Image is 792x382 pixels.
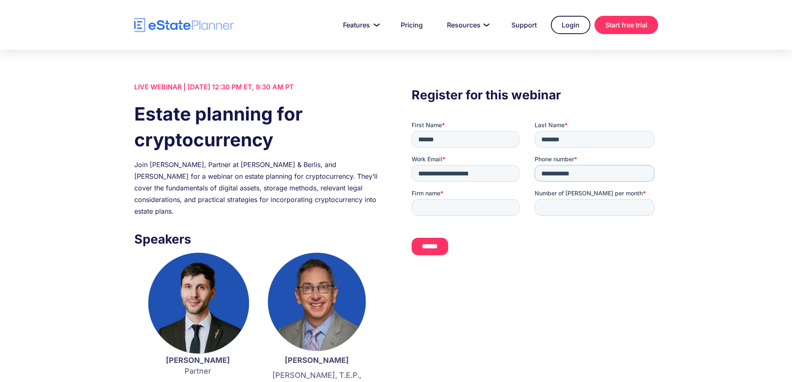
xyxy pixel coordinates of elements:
[595,16,658,34] a: Start free trial
[412,121,658,262] iframe: Form 0
[134,81,380,93] div: LIVE WEBINAR | [DATE] 12:30 PM ET, 9:30 AM PT
[134,159,380,217] div: Join [PERSON_NAME], Partner at [PERSON_NAME] & Berlis, and [PERSON_NAME] for a webinar on estate ...
[134,18,234,32] a: home
[412,85,658,104] h3: Register for this webinar
[437,17,497,33] a: Resources
[166,356,230,365] strong: [PERSON_NAME]
[333,17,387,33] a: Features
[391,17,433,33] a: Pricing
[551,16,590,34] a: Login
[134,229,380,249] h3: Speakers
[147,355,249,377] p: Partner
[285,356,349,365] strong: [PERSON_NAME]
[134,101,380,153] h1: Estate planning for cryptocurrency
[501,17,547,33] a: Support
